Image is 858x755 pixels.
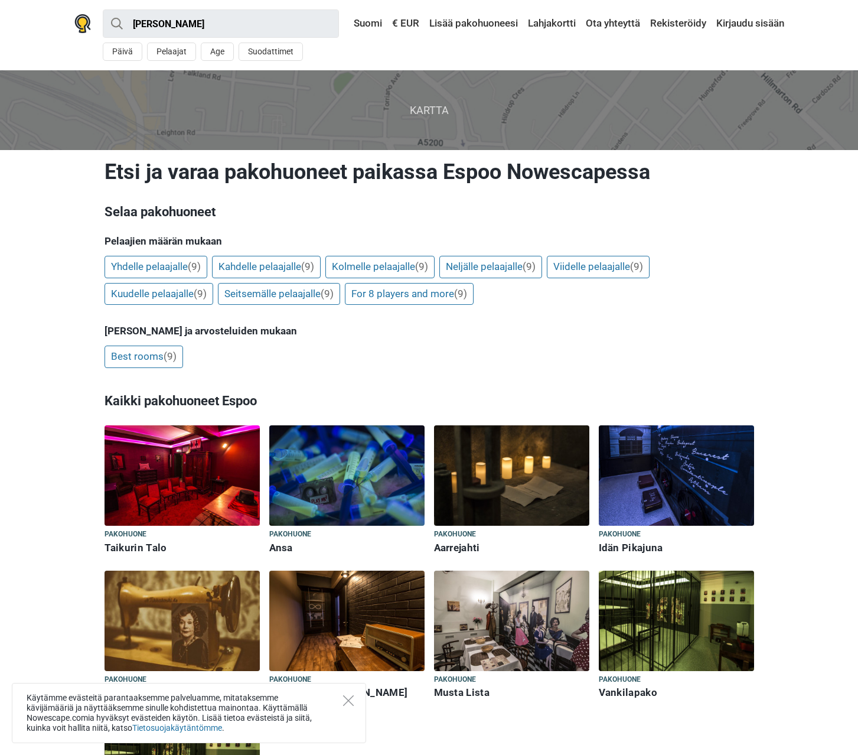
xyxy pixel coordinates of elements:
a: Musta Lista Pakohuone Musta Lista [434,571,589,702]
img: Suomi [345,19,354,28]
a: Seitsemälle pelaajalle(9) [218,283,340,305]
a: Lahjakortti [525,13,579,34]
h6: Taikurin Talo [105,542,260,554]
img: Idän Pikajuna [599,425,754,526]
a: Kuudelle pelaajalle(9) [105,283,213,305]
span: Pakohuone [105,528,147,541]
img: Vankilapako [599,571,754,671]
a: Aarrejahti Pakohuone Aarrejahti [434,425,589,557]
span: Pakohuone [434,673,477,686]
h6: Musta Lista [434,686,589,699]
h5: [PERSON_NAME] ja arvosteluiden mukaan [105,325,754,337]
a: Murhamysteeri Pakohuone Murhamysteeri [105,571,260,702]
img: Musta Lista [434,571,589,671]
a: € EUR [389,13,422,34]
button: Pelaajat [147,43,196,61]
a: Idän Pikajuna Pakohuone Idän Pikajuna [599,425,754,557]
span: Pakohuone [105,673,147,686]
h5: Pelaajien määrän mukaan [105,235,754,247]
span: (9) [164,350,177,362]
span: Pakohuone [599,528,641,541]
a: Suomi [342,13,385,34]
span: Pakohuone [269,673,312,686]
img: Professorin Arvoitus [269,571,425,671]
span: (9) [523,261,536,272]
img: Aarrejahti [434,425,589,526]
a: For 8 players and more(9) [345,283,474,305]
h3: Selaa pakohuoneet [105,203,754,222]
a: Rekisteröidy [647,13,709,34]
span: (9) [454,288,467,300]
span: (9) [301,261,314,272]
span: (9) [188,261,201,272]
a: Kirjaudu sisään [713,13,784,34]
a: Ansa Pakohuone Ansa [269,425,425,557]
a: Neljälle pelaajalle(9) [439,256,542,278]
img: Murhamysteeri [105,571,260,671]
img: Nowescape logo [74,14,91,33]
h6: Ansa [269,542,425,554]
span: Pakohuone [599,673,641,686]
button: Close [343,695,354,706]
img: Ansa [269,425,425,526]
a: Lisää pakohuoneesi [426,13,521,34]
h3: Kaikki pakohuoneet Espoo [105,386,754,416]
img: Taikurin Talo [105,425,260,526]
a: Professorin Arvoitus Pakohuone Professorin [PERSON_NAME] [269,571,425,702]
a: Kolmelle pelaajalle(9) [325,256,435,278]
a: Best rooms(9) [105,346,183,368]
a: Ota yhteyttä [583,13,643,34]
a: Vankilapako Pakohuone Vankilapako [599,571,754,702]
h6: Aarrejahti [434,542,589,554]
span: (9) [630,261,643,272]
h6: Idän Pikajuna [599,542,754,554]
a: Viidelle pelaajalle(9) [547,256,650,278]
span: (9) [321,288,334,300]
span: (9) [415,261,428,272]
span: Pakohuone [269,528,312,541]
a: Kahdelle pelaajalle(9) [212,256,321,278]
a: Tietosuojakäytäntömme [132,723,222,733]
span: (9) [194,288,207,300]
div: Käytämme evästeitä parantaaksemme palveluamme, mitataksemme kävijämääriä ja näyttääksemme sinulle... [12,683,366,743]
button: Age [201,43,234,61]
span: Pakohuone [434,528,477,541]
input: kokeile “London” [103,9,339,38]
button: Suodattimet [239,43,303,61]
a: Taikurin Talo Pakohuone Taikurin Talo [105,425,260,557]
h1: Etsi ja varaa pakohuoneet paikassa Espoo Nowescapessa [105,159,754,185]
h6: Vankilapako [599,686,754,699]
button: Päivä [103,43,142,61]
a: Yhdelle pelaajalle(9) [105,256,207,278]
